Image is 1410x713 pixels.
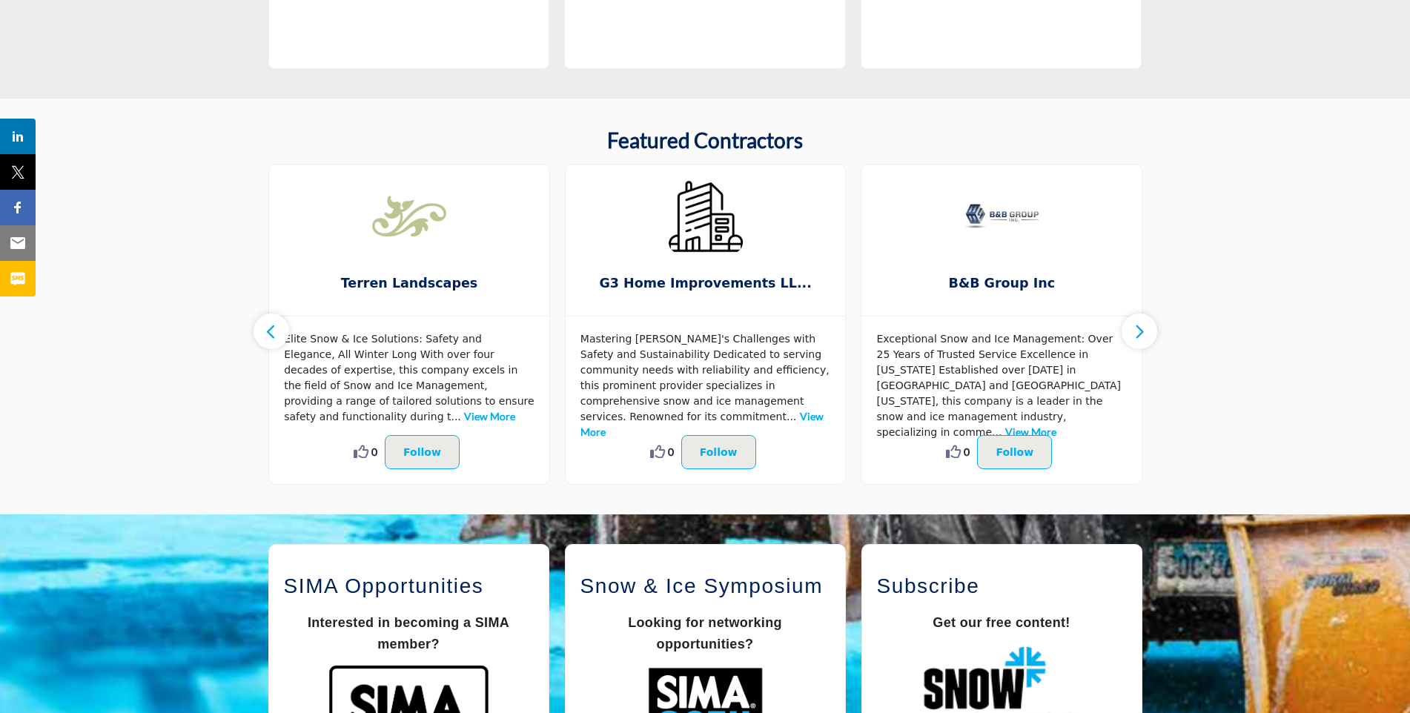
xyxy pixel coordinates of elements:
[861,264,1142,303] a: B&B Group Inc
[933,615,1070,630] strong: Get our free content!
[284,331,534,425] p: Elite Snow & Ice Solutions: Safety and Elegance, All Winter Long With over four decades of expert...
[681,435,756,469] button: Follow
[464,410,515,422] a: View More
[588,273,824,293] span: G3 Home Improvements LL...
[607,128,803,153] h2: Featured Contractors
[451,411,460,422] span: ...
[403,443,441,461] p: Follow
[668,444,674,460] span: 0
[628,615,782,651] strong: Looking for networking opportunities?
[291,273,527,293] span: Terren Landscapes
[308,615,509,651] span: Interested in becoming a SIMA member?
[385,435,460,469] button: Follow
[700,443,738,461] p: Follow
[284,571,534,602] h2: SIMA Opportunities
[992,426,1002,438] span: ...
[291,264,527,303] b: Terren Landscapes
[977,435,1052,469] button: Follow
[884,264,1119,303] b: B&B Group Inc
[787,411,796,422] span: ...
[566,264,846,303] a: G3 Home Improvements LL...
[1005,425,1056,438] a: View More
[876,331,1127,440] p: Exceptional Snow and Ice Management: Over 25 Years of Trusted Service Excellence in [US_STATE] Es...
[588,264,824,303] b: G3 Home Improvements LLC
[877,571,1127,602] h2: Subscribe
[669,179,743,253] img: G3 Home Improvements LLC
[964,179,1039,253] img: B&B Group Inc
[269,264,549,303] a: Terren Landscapes
[372,179,446,253] img: Terren Landscapes
[996,443,1033,461] p: Follow
[580,571,830,602] h2: Snow & Ice Symposium
[580,331,831,440] p: Mastering [PERSON_NAME]'s Challenges with Safety and Sustainability Dedicated to serving communit...
[964,444,970,460] span: 0
[580,410,824,438] a: View More
[371,444,377,460] span: 0
[884,273,1119,293] span: B&B Group Inc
